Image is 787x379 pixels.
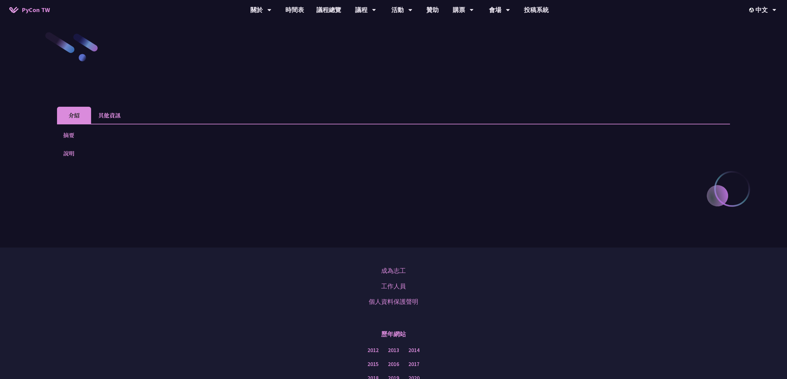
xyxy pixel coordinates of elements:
[367,347,379,354] a: 2012
[9,7,19,13] img: Home icon of PyCon TW 2025
[388,360,399,368] a: 2016
[63,149,711,158] p: 說明
[22,5,50,15] span: PyCon TW
[381,266,406,275] a: 成為志工
[388,347,399,354] a: 2013
[381,282,406,291] a: 工作人員
[63,131,711,140] p: 摘要
[91,107,128,124] li: 其他資訊
[749,8,755,12] img: Locale Icon
[369,297,418,306] a: 個人資料保護聲明
[408,347,420,354] a: 2014
[57,107,91,124] li: 介紹
[408,360,420,368] a: 2017
[3,2,56,18] a: PyCon TW
[367,360,379,368] a: 2015
[381,325,406,343] p: 歷年網站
